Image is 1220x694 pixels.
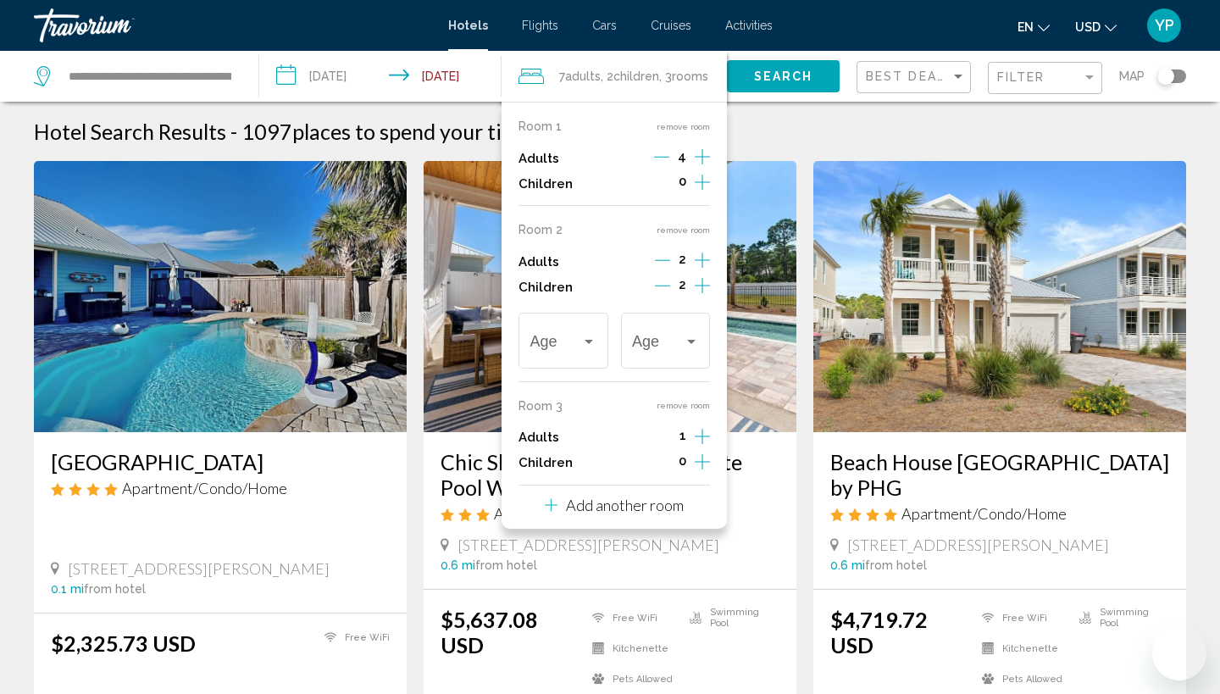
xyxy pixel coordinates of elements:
[518,255,559,269] p: Adults
[695,146,710,171] button: Increment adults
[522,19,558,32] a: Flights
[672,69,708,83] span: rooms
[518,152,559,166] p: Adults
[657,400,710,411] button: remove room
[695,249,710,275] button: Increment adults
[502,51,727,102] button: Travelers: 7 adults, 2 children
[1155,17,1174,34] span: YP
[754,70,813,84] span: Search
[592,19,617,32] a: Cars
[830,504,1169,523] div: 4 star Apartment
[655,453,670,474] button: Decrement children
[727,60,840,92] button: Search
[518,177,573,192] p: Children
[657,225,710,236] button: remove room
[695,451,710,476] button: Increment children
[657,121,710,132] button: remove room
[259,51,502,102] button: Check-in date: Dec 29, 2025 Check-out date: Jan 3, 2026
[441,607,538,658] ins: $5,637.08 USD
[441,449,779,500] a: Chic Shack by Avantstay Private Pool Walk to Beach Sleeps 13
[679,429,686,442] span: 1
[34,8,431,42] a: Travorium
[475,558,537,572] span: from hotel
[316,630,390,645] li: Free WiFi
[695,425,710,451] button: Increment adults
[34,119,226,144] h1: Hotel Search Results
[866,69,955,83] span: Best Deals
[1075,20,1101,34] span: USD
[545,486,684,520] button: Add another room
[34,161,407,432] img: Hotel image
[651,19,691,32] a: Cruises
[901,504,1067,523] span: Apartment/Condo/Home
[518,456,573,470] p: Children
[830,449,1169,500] a: Beach House [GEOGRAPHIC_DATA] by PHG
[866,70,966,85] mat-select: Sort by
[1018,14,1050,39] button: Change language
[565,69,601,83] span: Adults
[725,19,773,32] a: Activities
[448,19,488,32] a: Hotels
[681,607,779,629] li: Swimming Pool
[654,148,669,169] button: Decrement adults
[655,252,670,272] button: Decrement adults
[292,119,530,144] span: places to spend your time
[1075,14,1117,39] button: Change currency
[51,582,84,596] span: 0.1 mi
[973,637,1072,659] li: Kitchenette
[813,161,1186,432] img: Hotel image
[613,69,659,83] span: Children
[695,275,710,300] button: Increment children
[584,668,682,690] li: Pets Allowed
[679,253,686,266] span: 2
[679,454,686,468] span: 0
[518,223,563,236] p: Room 2
[830,607,928,658] ins: $4,719.72 USD
[51,479,390,497] div: 4 star Apartment
[1152,626,1206,680] iframe: Botón para iniciar la ventana de mensajería
[830,558,865,572] span: 0.6 mi
[1071,607,1169,629] li: Swimming Pool
[679,175,686,188] span: 0
[584,607,682,629] li: Free WiFi
[584,637,682,659] li: Kitchenette
[1018,20,1034,34] span: en
[678,149,686,163] span: 4
[865,558,927,572] span: from hotel
[241,119,530,144] h2: 1097
[973,607,1072,629] li: Free WiFi
[847,536,1109,554] span: [STREET_ADDRESS][PERSON_NAME]
[679,278,686,291] span: 2
[1142,8,1186,43] button: User Menu
[988,61,1102,96] button: Filter
[973,668,1072,690] li: Pets Allowed
[122,479,287,497] span: Apartment/Condo/Home
[518,430,559,445] p: Adults
[51,449,390,475] a: [GEOGRAPHIC_DATA]
[457,536,719,554] span: [STREET_ADDRESS][PERSON_NAME]
[566,496,684,514] p: Add another room
[424,161,796,432] img: Hotel image
[230,119,237,144] span: -
[601,64,659,88] span: , 2
[997,70,1045,84] span: Filter
[655,174,670,194] button: Decrement children
[518,399,563,413] p: Room 3
[1145,69,1186,84] button: Toggle map
[695,171,710,197] button: Increment children
[441,504,779,523] div: 3 star Apartment
[659,64,708,88] span: , 3
[51,630,196,656] ins: $2,325.73 USD
[656,428,671,448] button: Decrement adults
[518,119,562,133] p: Room 1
